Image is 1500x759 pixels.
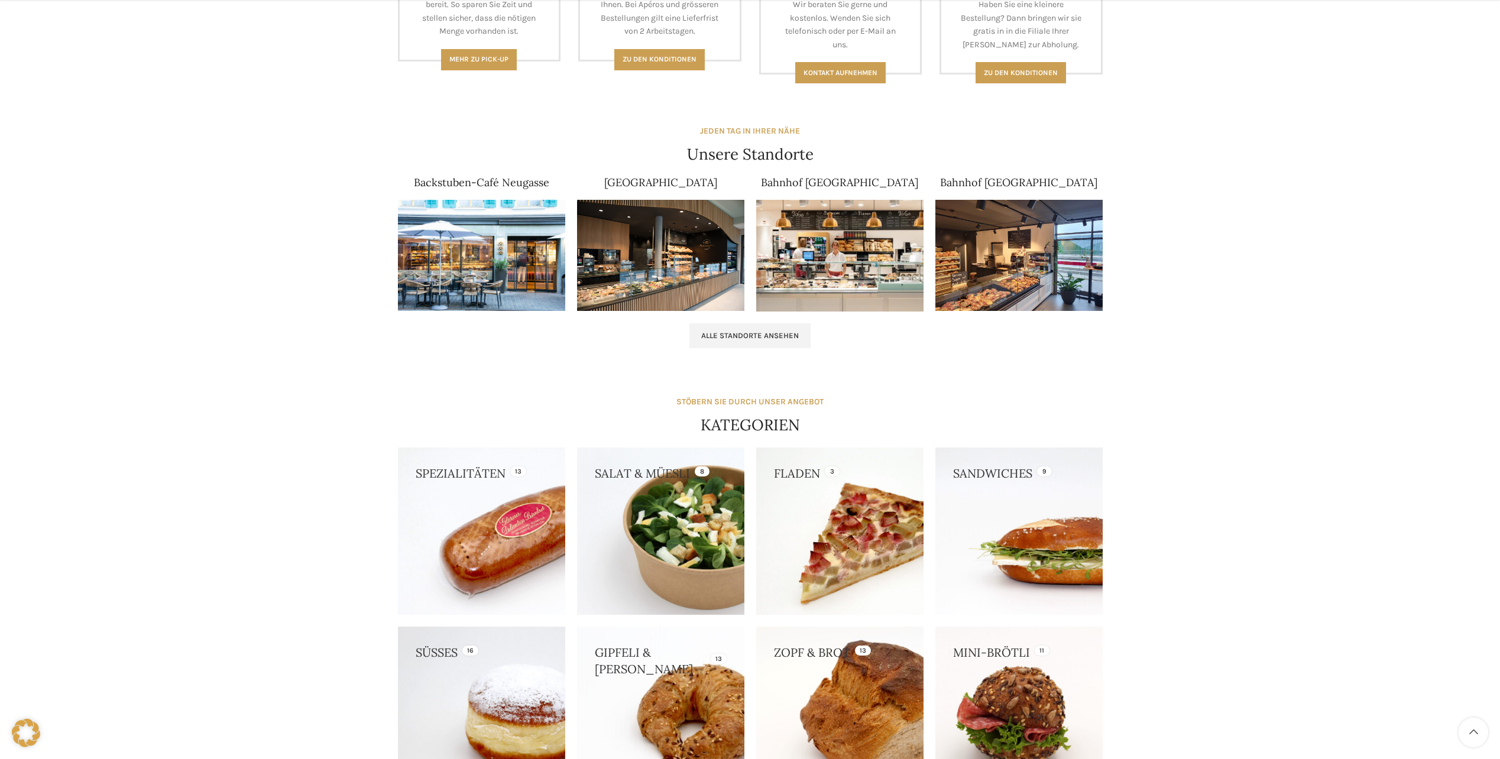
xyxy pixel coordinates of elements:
[1459,718,1488,747] a: Scroll to top button
[804,69,877,77] span: Kontakt aufnehmen
[623,55,696,63] span: Zu den Konditionen
[984,69,1058,77] span: Zu den konditionen
[449,55,508,63] span: Mehr zu Pick-Up
[441,49,517,70] a: Mehr zu Pick-Up
[976,62,1066,83] a: Zu den konditionen
[701,414,800,436] h4: KATEGORIEN
[940,176,1097,189] a: Bahnhof [GEOGRAPHIC_DATA]
[700,125,800,138] div: JEDEN TAG IN IHRER NÄHE
[701,331,799,340] span: Alle Standorte ansehen
[604,176,717,189] a: [GEOGRAPHIC_DATA]
[795,62,886,83] a: Kontakt aufnehmen
[761,176,918,189] a: Bahnhof [GEOGRAPHIC_DATA]
[687,144,814,165] h4: Unsere Standorte
[614,49,705,70] a: Zu den Konditionen
[676,395,824,408] div: STÖBERN SIE DURCH UNSER ANGEBOT
[414,176,549,189] a: Backstuben-Café Neugasse
[689,323,811,348] a: Alle Standorte ansehen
